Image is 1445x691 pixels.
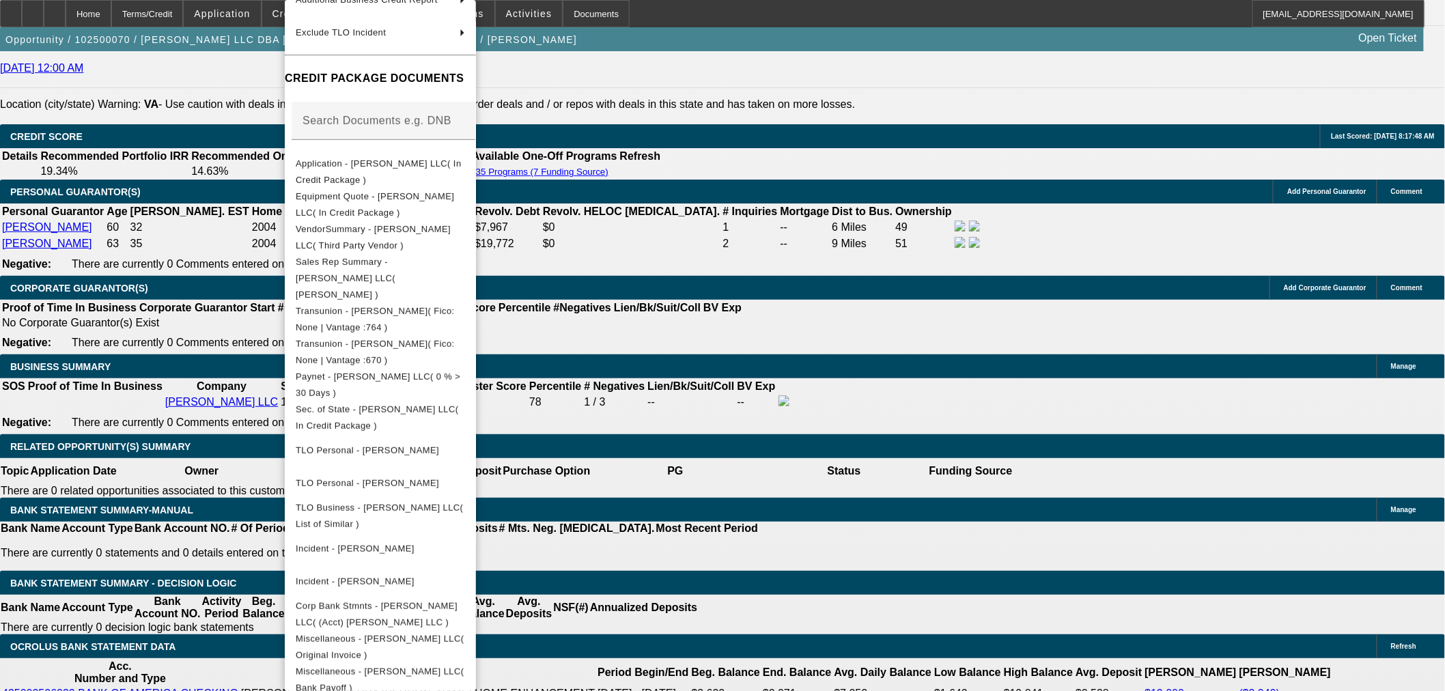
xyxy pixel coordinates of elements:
[285,467,476,500] button: TLO Personal - Walker, Clint
[296,371,460,398] span: Paynet - [PERSON_NAME] LLC( 0 % > 30 Days )
[285,631,476,664] button: Miscellaneous - CJ Walker LLC( Original Invoice )
[296,544,415,554] span: Incident - [PERSON_NAME]
[296,191,454,218] span: Equipment Quote - [PERSON_NAME] LLC( In Credit Package )
[285,156,476,188] button: Application - CJ Walker LLC( In Credit Package )
[285,70,476,87] h4: CREDIT PACKAGE DOCUMENTS
[296,339,455,365] span: Transunion - [PERSON_NAME]( Fico: None | Vantage :670 )
[296,478,439,488] span: TLO Personal - [PERSON_NAME]
[296,503,463,529] span: TLO Business - [PERSON_NAME] LLC( List of Similar )
[296,224,451,251] span: VendorSummary - [PERSON_NAME] LLC( Third Party Vendor )
[285,434,476,467] button: TLO Personal - Walker, Joann
[296,158,462,185] span: Application - [PERSON_NAME] LLC( In Credit Package )
[296,257,395,300] span: Sales Rep Summary - [PERSON_NAME] LLC( [PERSON_NAME] )
[285,565,476,598] button: Incident - Walker, Clint
[285,500,476,533] button: TLO Business - CJ Walker LLC( List of Similar )
[285,401,476,434] button: Sec. of State - CJ Walker LLC( In Credit Package )
[285,598,476,631] button: Corp Bank Stmnts - CJ Walker LLC( (Acct) CJ Walker LLC )
[303,115,451,126] mat-label: Search Documents e.g. DNB
[296,445,439,455] span: TLO Personal - [PERSON_NAME]
[285,369,476,401] button: Paynet - CJ Walker LLC( 0 % > 30 Days )
[296,601,458,627] span: Corp Bank Stmnts - [PERSON_NAME] LLC( (Acct) [PERSON_NAME] LLC )
[296,306,455,333] span: Transunion - [PERSON_NAME]( Fico: None | Vantage :764 )
[296,576,415,587] span: Incident - [PERSON_NAME]
[285,254,476,303] button: Sales Rep Summary - CJ Walker LLC( Leach, Ethan )
[285,188,476,221] button: Equipment Quote - CJ Walker LLC( In Credit Package )
[296,27,386,38] span: Exclude TLO Incident
[285,303,476,336] button: Transunion - Walker, Joann( Fico: None | Vantage :764 )
[285,533,476,565] button: Incident - Walker, Joann
[296,634,464,660] span: Miscellaneous - [PERSON_NAME] LLC( Original Invoice )
[285,336,476,369] button: Transunion - Walker, Clint( Fico: None | Vantage :670 )
[285,221,476,254] button: VendorSummary - CJ Walker LLC( Third Party Vendor )
[296,404,459,431] span: Sec. of State - [PERSON_NAME] LLC( In Credit Package )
